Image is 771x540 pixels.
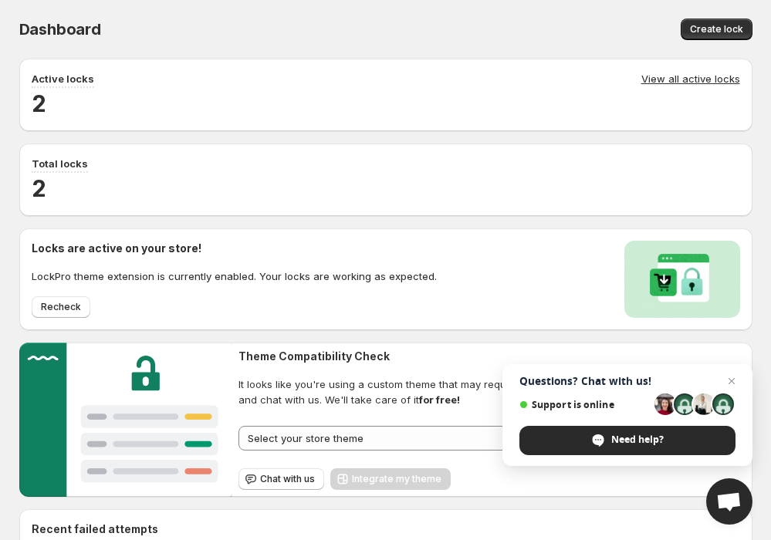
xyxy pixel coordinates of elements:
[519,375,735,387] span: Questions? Chat with us!
[238,376,752,407] span: It looks like you're using a custom theme that may require a quick setup. Just select your theme ...
[624,241,740,318] img: Locks activated
[32,268,437,284] p: LockPro theme extension is currently enabled. Your locks are working as expected.
[260,473,315,485] span: Chat with us
[32,241,437,256] h2: Locks are active on your store!
[41,301,81,313] span: Recheck
[641,71,740,88] a: View all active locks
[519,426,735,455] div: Need help?
[238,349,752,364] h2: Theme Compatibility Check
[32,173,740,204] h2: 2
[32,71,94,86] p: Active locks
[238,468,324,490] button: Chat with us
[19,343,233,497] img: Customer support
[681,19,752,40] button: Create lock
[611,433,664,447] span: Need help?
[722,372,741,390] span: Close chat
[706,478,752,525] div: Open chat
[419,393,460,406] strong: for free!
[32,296,90,318] button: Recheck
[519,399,649,410] span: Support is online
[32,88,740,119] h2: 2
[32,521,158,537] h2: Recent failed attempts
[32,156,88,171] p: Total locks
[690,23,743,35] span: Create lock
[19,20,101,39] span: Dashboard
